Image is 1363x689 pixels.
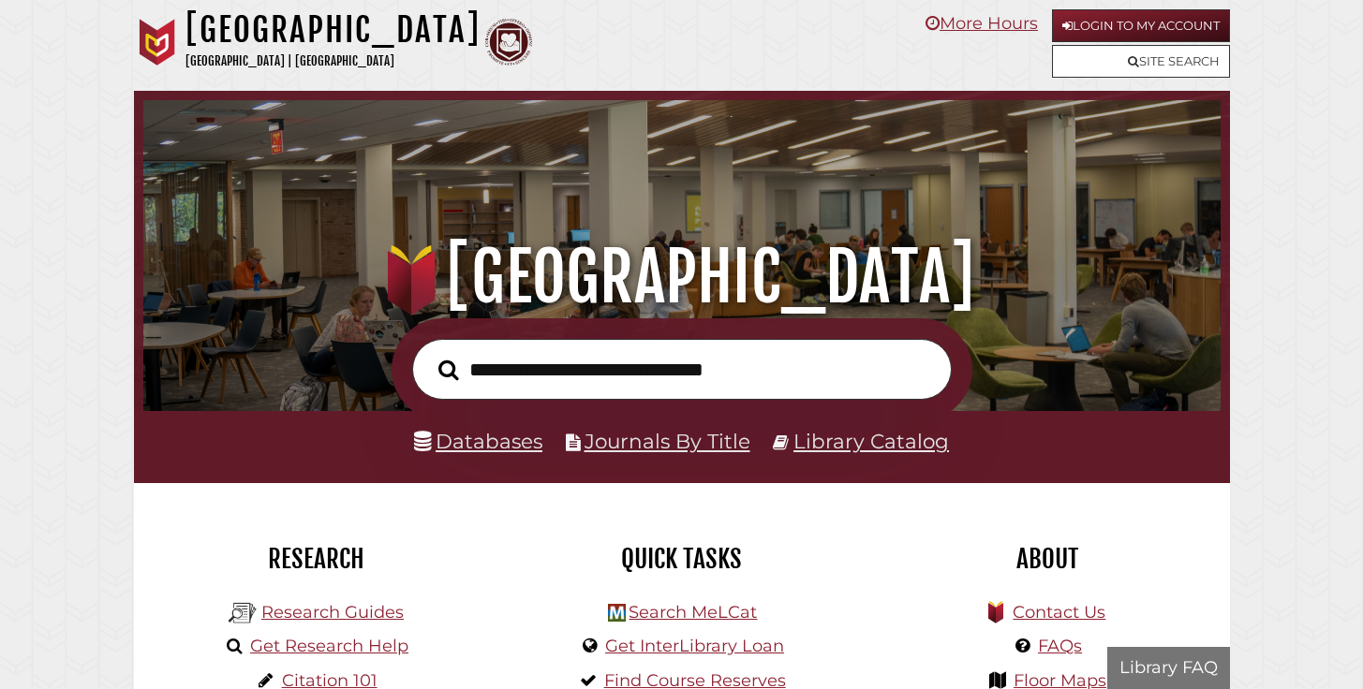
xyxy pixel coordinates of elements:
a: Login to My Account [1052,9,1230,42]
p: [GEOGRAPHIC_DATA] | [GEOGRAPHIC_DATA] [185,51,481,72]
a: Research Guides [261,602,404,623]
a: Contact Us [1013,602,1105,623]
h1: [GEOGRAPHIC_DATA] [163,236,1199,318]
h2: Research [148,543,485,575]
a: More Hours [926,13,1038,34]
a: Databases [414,429,542,453]
a: FAQs [1038,636,1082,656]
button: Search [429,354,468,385]
a: Search MeLCat [629,602,757,623]
i: Search [438,359,459,380]
img: Hekman Library Logo [608,604,626,622]
img: Calvin Theological Seminary [485,19,532,66]
a: Site Search [1052,45,1230,78]
a: Journals By Title [585,429,750,453]
a: Get InterLibrary Loan [605,636,784,656]
img: Calvin University [134,19,181,66]
h1: [GEOGRAPHIC_DATA] [185,9,481,51]
h2: About [879,543,1216,575]
h2: Quick Tasks [513,543,851,575]
a: Library Catalog [793,429,949,453]
a: Get Research Help [250,636,408,656]
img: Hekman Library Logo [229,599,257,627]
